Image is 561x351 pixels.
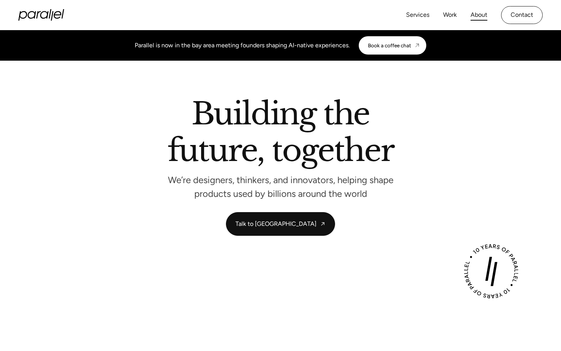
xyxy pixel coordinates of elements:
[443,10,457,21] a: Work
[166,177,395,197] p: We’re designers, thinkers, and innovators, helping shape products used by billions around the world
[168,99,394,169] h2: Building the future, together
[359,36,426,55] a: Book a coffee chat
[471,10,487,21] a: About
[135,41,350,50] div: Parallel is now in the bay area meeting founders shaping AI-native experiences.
[368,42,411,48] div: Book a coffee chat
[501,6,543,24] a: Contact
[406,10,429,21] a: Services
[414,42,420,48] img: CTA arrow image
[18,9,64,21] a: home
